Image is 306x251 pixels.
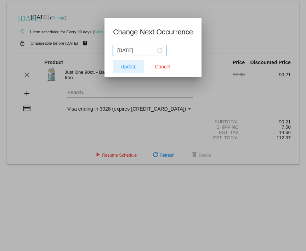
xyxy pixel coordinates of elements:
input: Select date [117,46,156,54]
span: Cancel [155,64,170,69]
button: Close dialog [147,60,178,73]
span: Update [121,64,137,69]
h1: Change Next Occurrence [113,26,193,38]
button: Update [113,60,144,73]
